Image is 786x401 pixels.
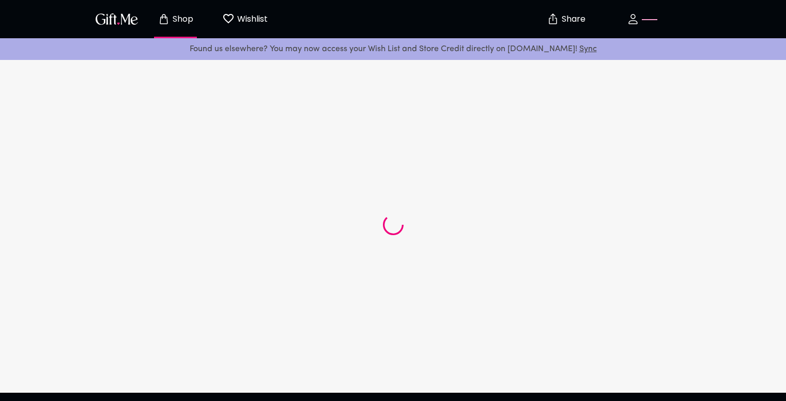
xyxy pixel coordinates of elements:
button: Wishlist page [217,3,273,36]
button: Store page [147,3,204,36]
button: GiftMe Logo [93,13,141,25]
p: Wishlist [235,12,268,26]
p: Shop [170,15,193,24]
img: GiftMe Logo [94,11,140,26]
a: Sync [579,45,597,53]
p: Found us elsewhere? You may now access your Wish List and Store Credit directly on [DOMAIN_NAME]! [8,42,778,56]
p: Share [559,15,585,24]
img: secure [547,13,559,25]
button: Share [548,1,584,37]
